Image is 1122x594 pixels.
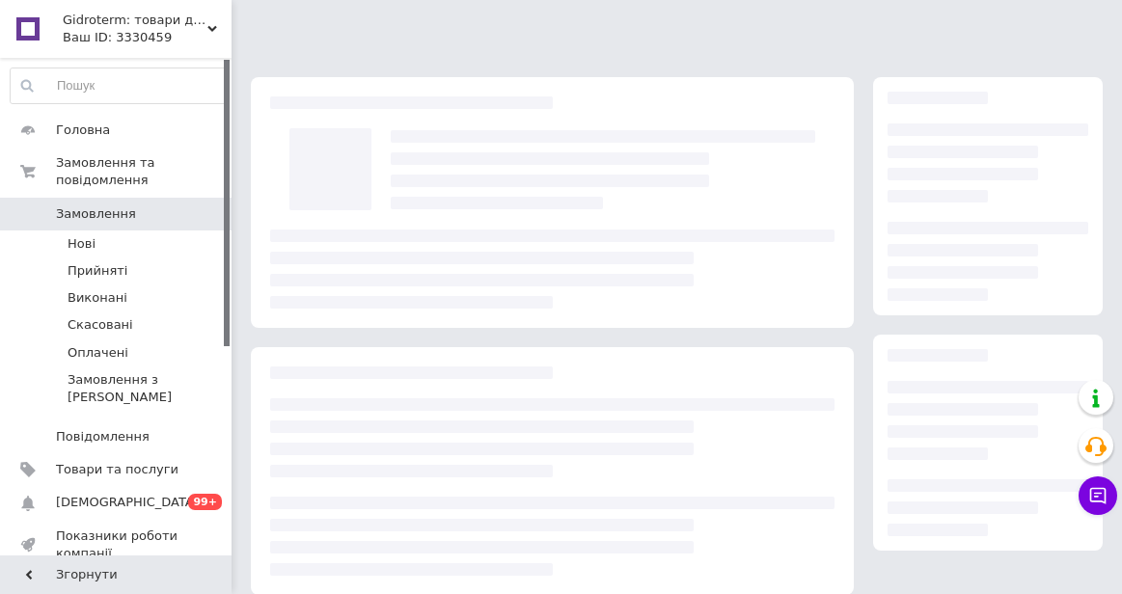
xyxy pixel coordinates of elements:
[68,262,127,280] span: Прийняті
[56,527,178,562] span: Показники роботи компанії
[68,371,226,406] span: Замовлення з [PERSON_NAME]
[56,121,110,139] span: Головна
[188,494,222,510] span: 99+
[11,68,227,103] input: Пошук
[68,235,96,253] span: Нові
[56,461,178,478] span: Товари та послуги
[56,428,150,445] span: Повідомлення
[68,344,128,362] span: Оплачені
[63,29,232,46] div: Ваш ID: 3330459
[1079,476,1117,515] button: Чат з покупцем
[68,289,127,307] span: Виконані
[56,494,199,511] span: [DEMOGRAPHIC_DATA]
[68,316,133,334] span: Скасовані
[56,154,232,189] span: Замовлення та повідомлення
[56,205,136,223] span: Замовлення
[63,12,207,29] span: Gidroterm: товари для Вашого комфорту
